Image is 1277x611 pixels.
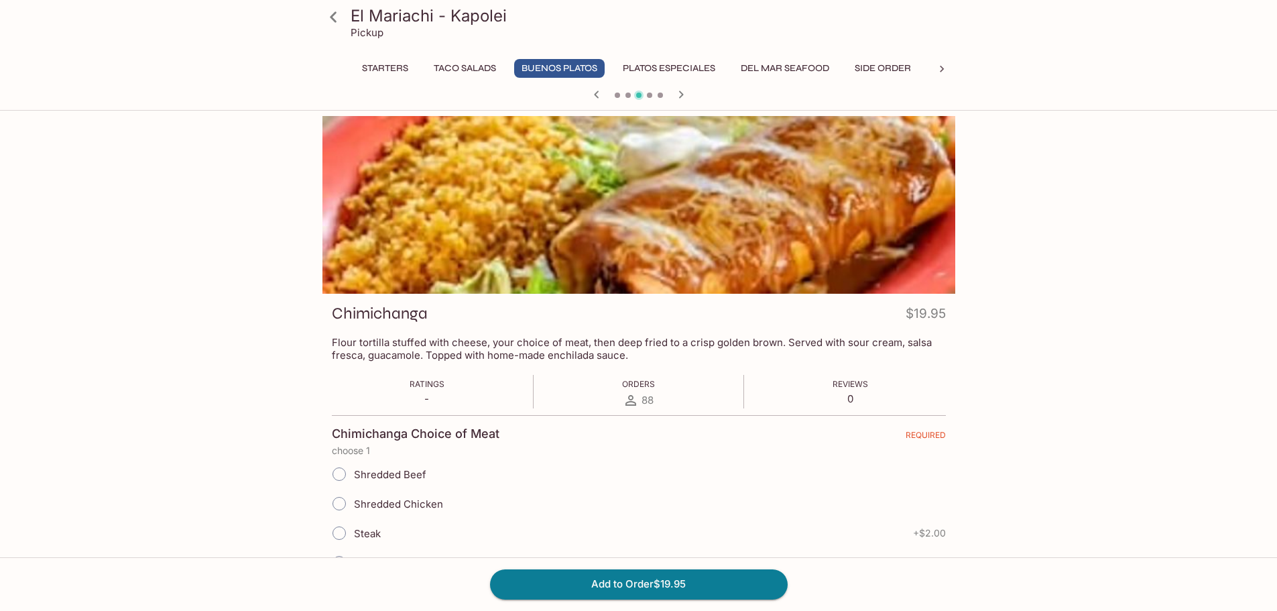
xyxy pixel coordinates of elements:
[355,59,416,78] button: Starters
[410,392,444,405] p: -
[833,392,868,405] p: 0
[833,379,868,389] span: Reviews
[847,59,918,78] button: Side Order
[410,379,444,389] span: Ratings
[913,528,946,539] span: + $2.00
[615,59,723,78] button: Platos Especiales
[354,468,426,481] span: Shredded Beef
[733,59,837,78] button: Del Mar Seafood
[332,336,946,362] p: Flour tortilla stuffed with cheese, your choice of meat, then deep fried to a crisp golden brown....
[906,303,946,329] h4: $19.95
[351,26,383,39] p: Pickup
[332,427,499,441] h4: Chimichanga Choice of Meat
[490,569,788,599] button: Add to Order$19.95
[354,527,381,540] span: Steak
[354,557,428,569] span: Grilled Chicken
[514,59,605,78] button: Buenos Platos
[354,498,443,510] span: Shredded Chicken
[622,379,655,389] span: Orders
[906,430,946,445] span: REQUIRED
[426,59,503,78] button: Taco Salads
[351,5,950,26] h3: El Mariachi - Kapolei
[332,445,946,456] p: choose 1
[642,394,654,406] span: 88
[322,116,955,294] div: Chimichanga
[332,303,428,324] h3: Chimichanga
